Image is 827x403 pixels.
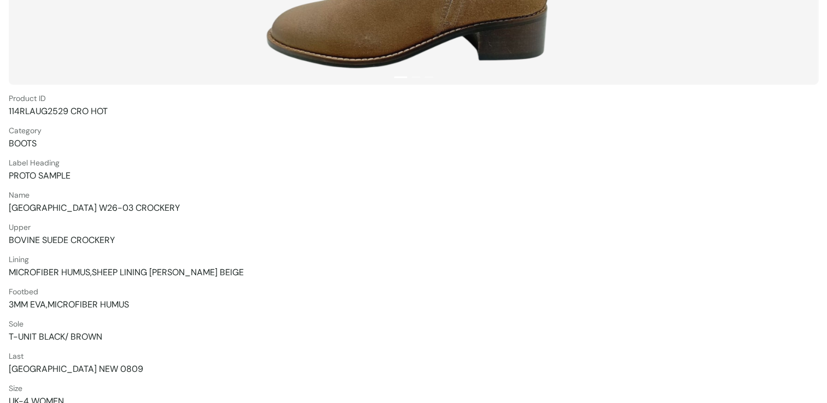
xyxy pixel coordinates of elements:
span: MICROFIBER HUMUS,SHEEP LINING [PERSON_NAME] BEIGE [9,266,818,278]
span: [GEOGRAPHIC_DATA] W26-03 CROCKERY [9,202,818,214]
span: PROTO SAMPLE [9,170,818,181]
span: [GEOGRAPHIC_DATA] NEW 0809 [9,363,818,375]
span: BOVINE SUEDE CROCKERY [9,234,818,246]
span: Upper [9,222,818,232]
span: Name [9,190,818,200]
span: T-UNIT BLACK/ BROWN [9,331,818,342]
button: 2 [412,76,420,78]
button: 3 [425,76,433,78]
span: Category [9,126,818,135]
button: 1 [394,76,407,78]
span: 3MM EVA,MICROFIBER HUMUS [9,299,818,310]
span: 114RLAUG2529 CRO HOT [9,105,818,117]
span: Footbed [9,287,818,297]
span: Product ID [9,93,818,103]
span: BOOTS [9,138,818,149]
span: Size [9,383,818,393]
span: Last [9,351,818,361]
span: Sole [9,319,818,329]
span: Lining [9,254,818,264]
span: Label Heading [9,158,818,168]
